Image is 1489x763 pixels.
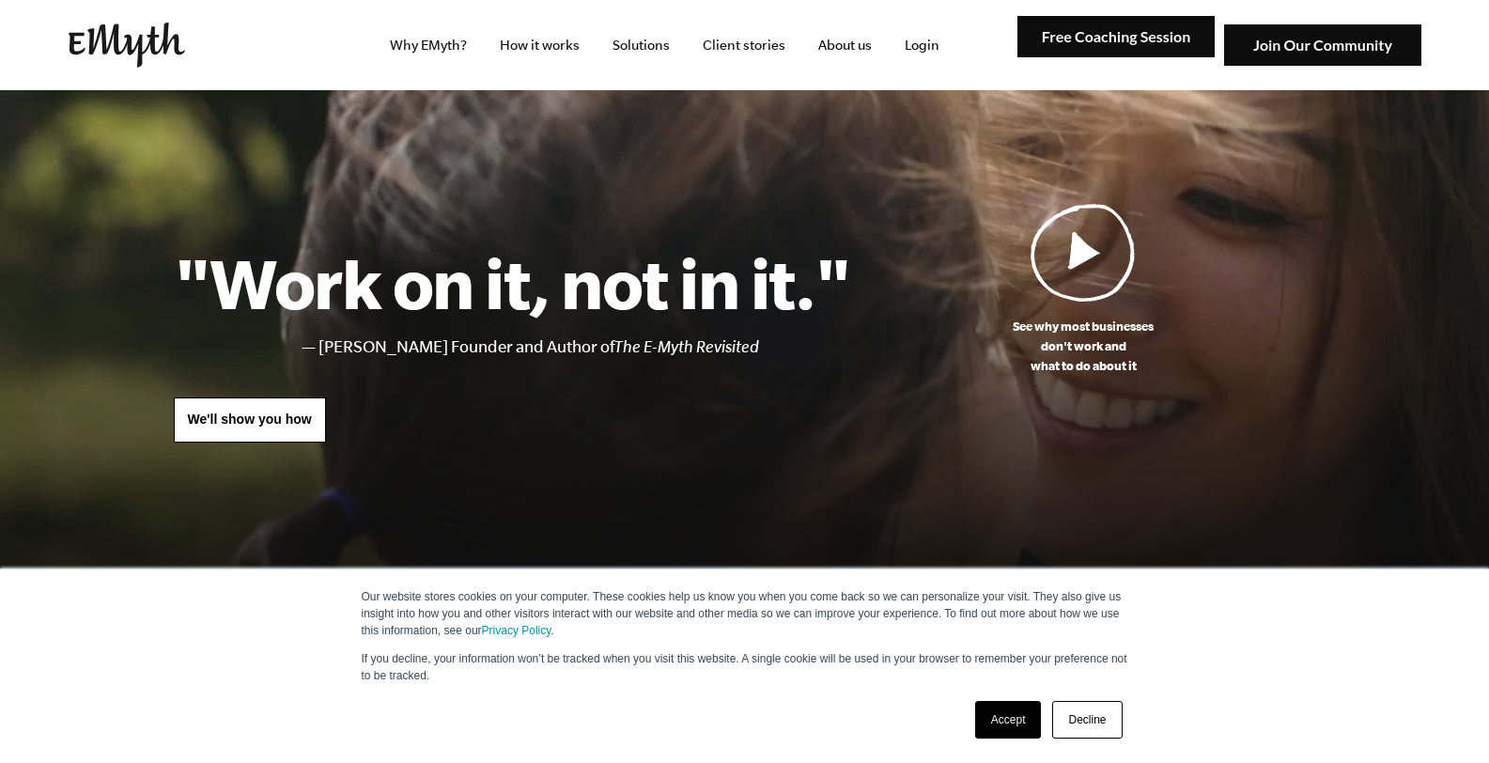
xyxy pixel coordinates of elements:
[851,317,1316,376] p: See why most businesses don't work and what to do about it
[362,588,1128,639] p: Our website stores cookies on your computer. These cookies help us know you when you come back so...
[1017,16,1215,58] img: Free Coaching Session
[614,337,759,356] i: The E-Myth Revisited
[975,701,1042,739] a: Accept
[174,397,326,443] a: We'll show you how
[1052,701,1122,739] a: Decline
[174,241,851,324] h1: "Work on it, not in it."
[851,203,1316,376] a: See why most businessesdon't work andwhat to do about it
[1031,203,1136,302] img: Play Video
[482,624,551,637] a: Privacy Policy
[1224,24,1421,67] img: Join Our Community
[362,650,1128,684] p: If you decline, your information won’t be tracked when you visit this website. A single cookie wi...
[318,334,851,361] li: [PERSON_NAME] Founder and Author of
[69,23,185,68] img: EMyth
[188,412,312,427] span: We'll show you how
